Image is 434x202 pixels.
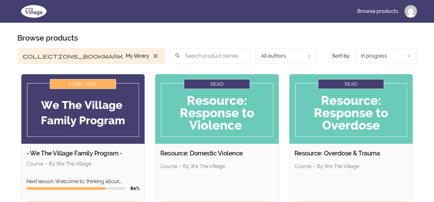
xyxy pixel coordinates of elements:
span: • [45,161,47,167]
button: Filter by My library [17,48,165,64]
span: close [152,52,159,60]
span: Course [26,161,43,167]
nav: Main [352,4,417,19]
img: Product image for Resource: Overdose & Trauma [289,74,413,144]
h2: Resource: Overdose & Trauma [294,149,408,158]
span: By We The Village [317,163,359,169]
button: Filter by author [255,48,317,64]
h1: Browse products [17,33,78,43]
img: Profile image for Catherine M Kent [404,5,417,18]
img: Product image for Resource: Domestic Violence [155,74,279,144]
span: Course [160,163,177,169]
span: 80 % [130,186,140,191]
span: • [179,163,181,169]
h2: - We The Village Family Program - [26,149,140,158]
span: By We The Village [183,163,225,169]
span: By We The Village [49,161,91,167]
img: Product image for - We The Village Family Program - [21,74,145,144]
input: Search product names [170,48,250,64]
span: Course [294,163,311,169]
span: • [313,163,315,169]
span: search [175,51,180,60]
span: Sort by: [332,53,350,59]
p: Next lesson: Welcome to: thinking about Recovery and [MEDICAL_DATA] [26,178,140,185]
button: Product sort options [355,48,417,64]
h2: Resource: Domestic Violence [160,149,274,158]
a: Browse products [352,4,403,19]
span: collections_bookmark [23,52,123,60]
img: We The Village logo [17,4,50,19]
div: Course progress [26,187,126,190]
